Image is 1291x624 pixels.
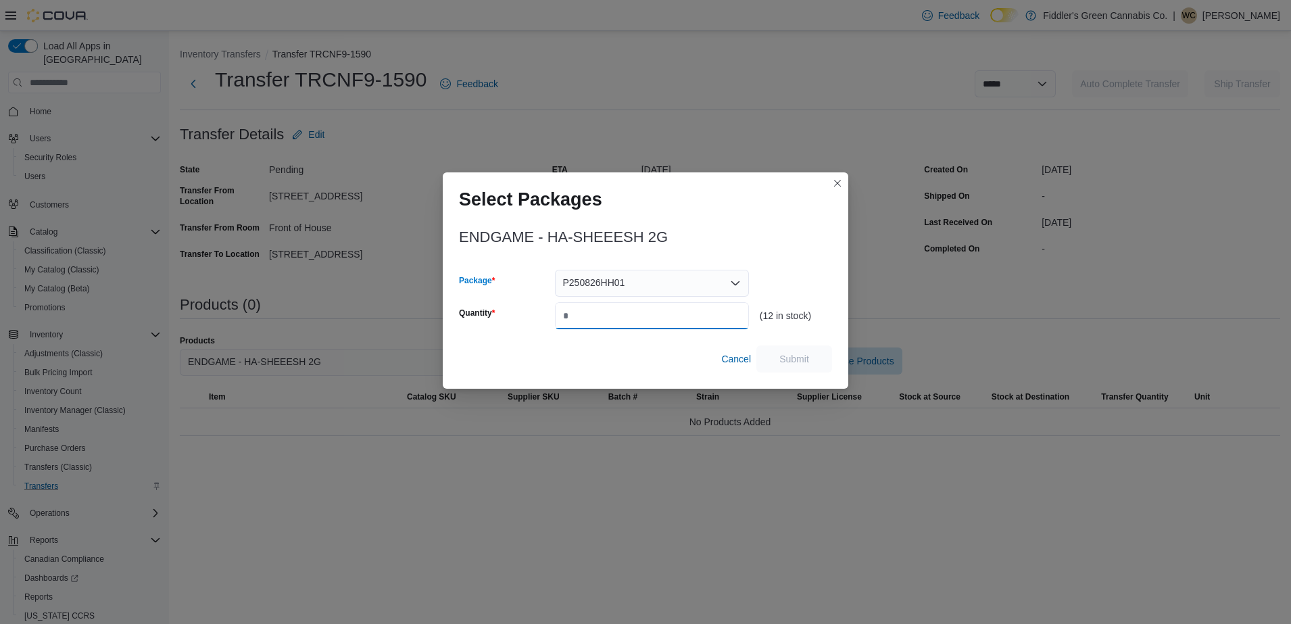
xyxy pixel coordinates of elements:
[760,310,832,321] div: (12 in stock)
[721,352,751,366] span: Cancel
[459,189,602,210] h1: Select Packages
[829,175,846,191] button: Closes this modal window
[756,345,832,373] button: Submit
[730,278,741,289] button: Open list of options
[459,308,495,318] label: Quantity
[459,275,495,286] label: Package
[563,274,625,291] span: P250826HH01
[459,229,668,245] h3: ENDGAME - HA-SHEEESH 2G
[779,352,809,366] span: Submit
[716,345,756,373] button: Cancel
